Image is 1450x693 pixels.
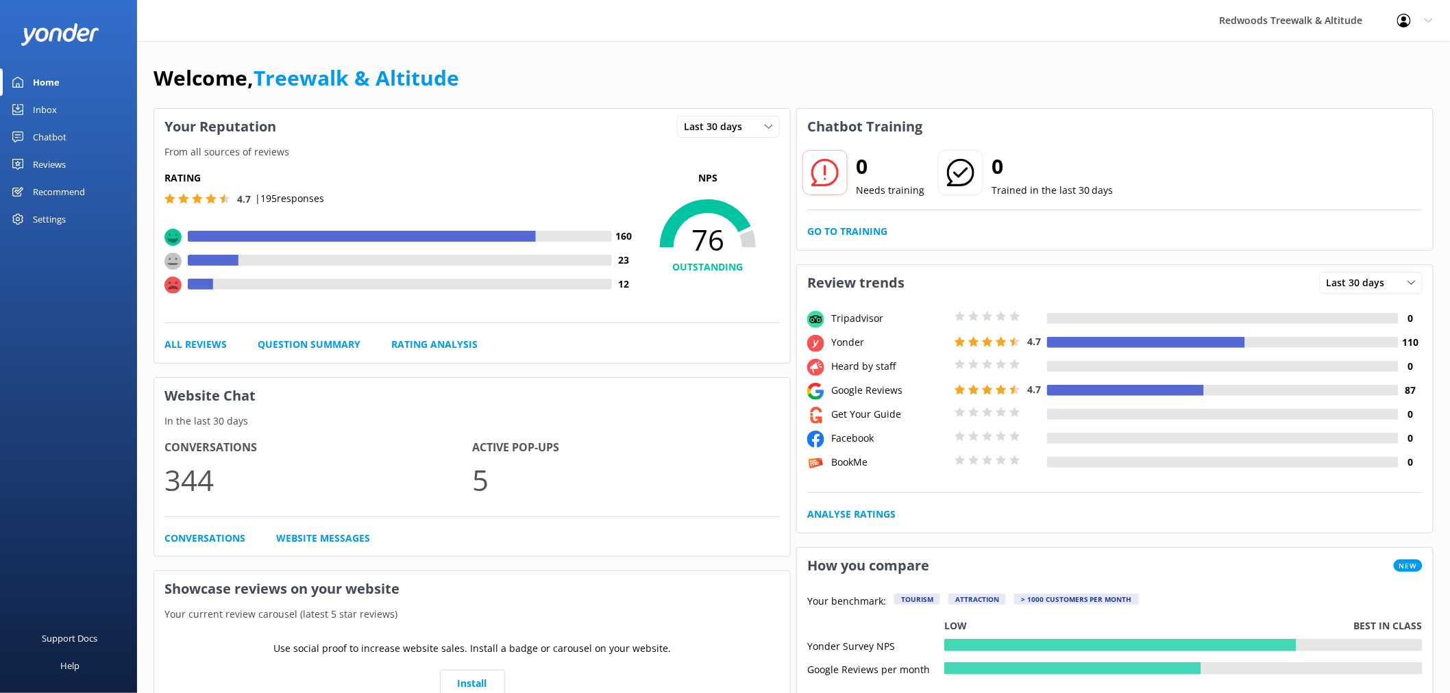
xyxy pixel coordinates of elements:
p: From all sources of reviews [154,144,790,160]
span: Last 30 days [684,119,750,134]
a: Conversations [164,531,245,546]
a: Go to Training [807,224,887,239]
h2: 0 [856,150,924,183]
h4: Conversations [164,439,472,457]
a: Treewalk & Altitude [254,64,459,92]
p: 344 [164,457,472,503]
p: Low [944,618,967,633]
h4: 0 [1399,407,1423,422]
h3: Your Reputation [154,109,286,144]
p: Use social proof to increase website sales. Install a badge or carousel on your website. [273,641,671,656]
div: Heard by staff [828,359,951,374]
div: Yonder Survey NPS [807,639,944,651]
h4: 0 [1399,311,1423,326]
div: Reviews [33,151,66,178]
a: Analyse Ratings [807,507,896,522]
h4: 110 [1399,335,1423,350]
div: Attraction [948,594,1006,605]
h4: 12 [612,277,636,292]
h4: 23 [612,253,636,268]
h3: How you compare [797,548,939,583]
h2: 0 [992,150,1114,183]
h3: Website Chat [154,378,790,414]
div: Recommend [33,178,85,205]
h4: 0 [1399,455,1423,470]
div: Google Reviews [828,383,951,398]
span: Last 30 days [1327,275,1393,290]
h3: Chatbot Training [797,109,933,144]
img: yonder-white-logo.png [21,23,99,46]
p: In the last 30 days [154,414,790,429]
h4: 0 [1399,431,1423,446]
div: Tourism [894,594,940,605]
h4: 0 [1399,359,1423,374]
span: New [1394,559,1423,572]
div: Home [33,68,60,96]
a: Website Messages [276,531,370,546]
div: Facebook [828,431,951,446]
div: Help [60,652,79,679]
span: 4.7 [1027,383,1041,396]
p: 5 [472,457,780,503]
p: Needs training [856,183,924,198]
div: Support Docs [42,625,98,652]
div: BookMe [828,455,951,470]
div: Tripadvisor [828,311,951,326]
div: > 1000 customers per month [1014,594,1139,605]
h4: 87 [1399,383,1423,398]
h4: Active Pop-ups [472,439,780,457]
a: Rating Analysis [391,337,478,352]
p: | 195 responses [255,191,324,206]
p: Your benchmark: [807,594,886,610]
div: Get Your Guide [828,407,951,422]
div: Google Reviews per month [807,662,944,675]
div: Chatbot [33,123,66,151]
h5: Rating [164,171,636,186]
p: Best in class [1354,618,1423,633]
p: Trained in the last 30 days [992,183,1114,198]
h3: Showcase reviews on your website [154,571,790,607]
div: Yonder [828,335,951,350]
div: Settings [33,205,66,233]
h3: Review trends [797,265,915,301]
a: Question Summary [258,337,360,352]
p: NPS [636,171,780,186]
h4: 160 [612,229,636,244]
a: All Reviews [164,337,227,352]
span: 76 [636,223,780,257]
span: 4.7 [1027,335,1041,348]
div: Inbox [33,96,57,123]
p: Your current review carousel (latest 5 star reviews) [154,607,790,622]
h1: Welcome, [153,62,459,94]
span: 4.7 [237,192,251,205]
h4: OUTSTANDING [636,260,780,275]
